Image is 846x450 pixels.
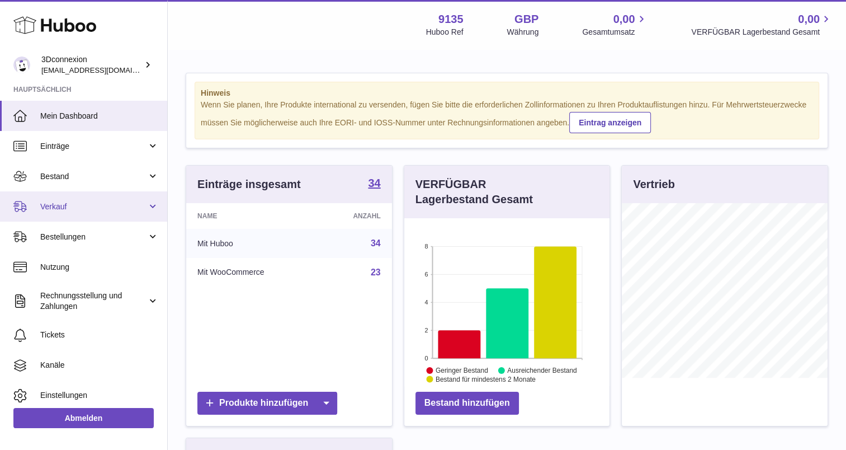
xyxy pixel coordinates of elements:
[40,262,159,273] span: Nutzung
[318,203,392,229] th: Anzahl
[201,100,813,133] div: Wenn Sie planen, Ihre Produkte international zu versenden, fügen Sie bitte die erforderlichen Zol...
[507,27,539,37] div: Währung
[436,367,488,374] text: Geringer Bestand
[40,390,159,401] span: Einstellungen
[40,111,159,121] span: Mein Dashboard
[41,65,164,74] span: [EMAIL_ADDRESS][DOMAIN_NAME]
[40,330,159,340] span: Tickets
[371,238,381,248] a: 34
[436,376,536,383] text: Bestand für mindestens 2 Monate
[40,290,147,312] span: Rechnungsstellung und Zahlungen
[201,88,813,99] strong: Hinweis
[691,12,833,37] a: 0,00 VERFÜGBAR Lagerbestand Gesamt
[424,355,428,362] text: 0
[798,12,820,27] span: 0,00
[197,392,337,415] a: Produkte hinzufügen
[371,268,381,277] a: 23
[186,203,318,229] th: Name
[424,243,428,250] text: 8
[507,367,577,374] text: Ausreichender Bestand
[415,392,519,415] a: Bestand hinzufügen
[426,27,464,37] div: Huboo Ref
[569,112,651,133] a: Eintrag anzeigen
[368,177,380,191] a: 34
[40,141,147,152] span: Einträge
[13,57,30,73] img: order_eu@3dconnexion.com
[186,258,318,287] td: Mit WooCommerce
[424,271,428,278] text: 6
[424,327,428,334] text: 2
[582,27,648,37] span: Gesamtumsatz
[691,27,833,37] span: VERFÜGBAR Lagerbestand Gesamt
[197,177,301,192] h3: Einträge insgesamt
[368,177,380,189] strong: 34
[613,12,635,27] span: 0,00
[40,171,147,182] span: Bestand
[514,12,538,27] strong: GBP
[186,229,318,258] td: Mit Huboo
[41,54,142,76] div: 3Dconnexion
[40,232,147,242] span: Bestellungen
[424,299,428,306] text: 4
[438,12,464,27] strong: 9135
[633,177,674,192] h3: Vertrieb
[415,177,560,207] h3: VERFÜGBAR Lagerbestand Gesamt
[13,408,154,428] a: Abmelden
[40,201,147,212] span: Verkauf
[40,360,159,371] span: Kanäle
[582,12,648,37] a: 0,00 Gesamtumsatz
